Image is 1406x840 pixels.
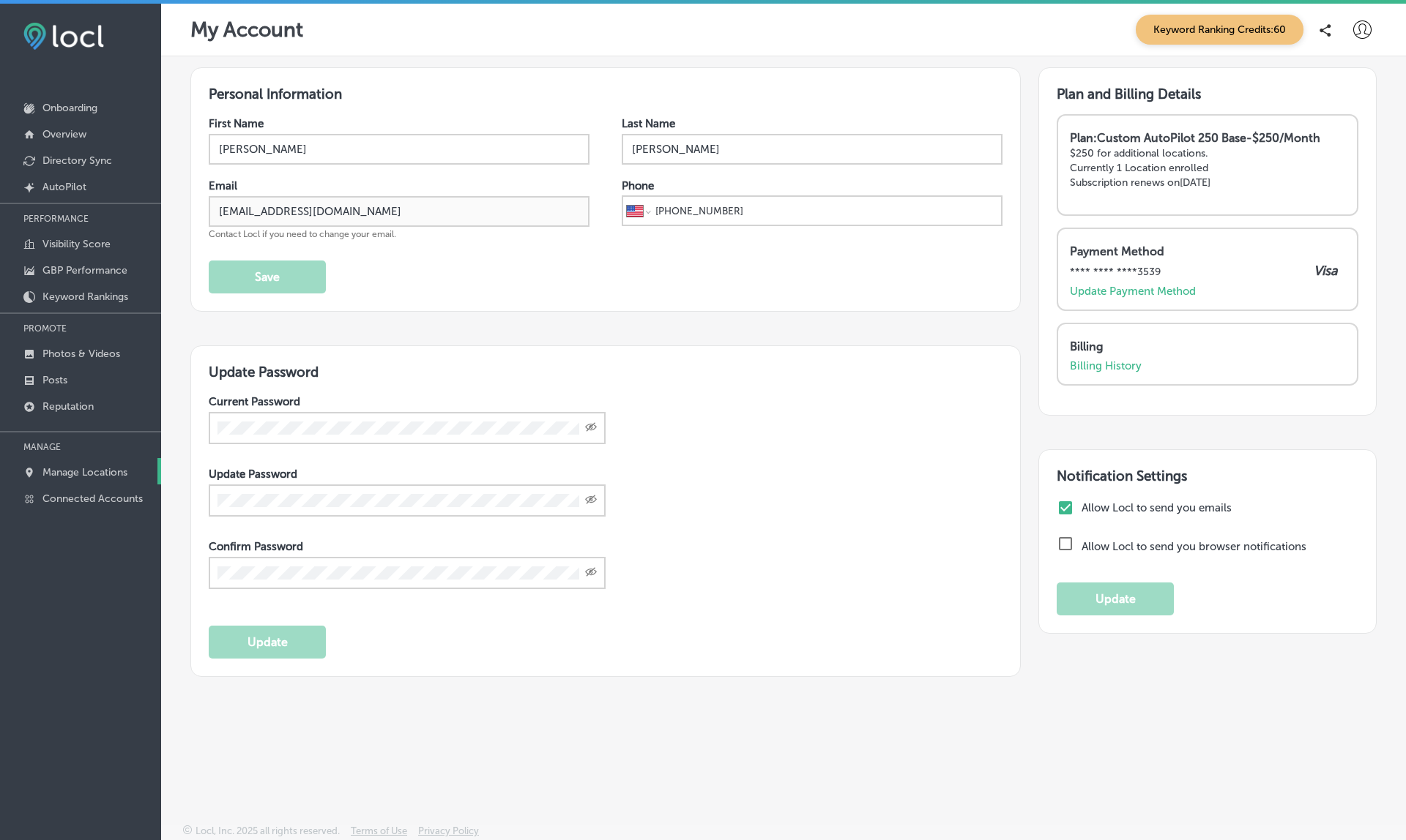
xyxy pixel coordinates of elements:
label: Update Password [209,468,297,481]
button: Update [209,626,326,659]
label: Current Password [209,395,300,408]
h3: Personal Information [209,86,1003,102]
a: Update Payment Method [1070,285,1196,298]
label: Allow Locl to send you emails [1082,501,1355,514]
p: $250 for additional locations. [1070,147,1345,160]
strong: Plan: Custom AutoPilot 250 Base - $250/Month [1070,131,1320,145]
p: Currently 1 Location enrolled [1070,162,1345,174]
input: Phone number [654,197,997,225]
span: Toggle password visibility [585,421,597,435]
label: Phone [622,179,654,192]
label: Last Name [622,117,675,130]
p: My Account [190,18,303,42]
p: Manage Locations [42,466,127,479]
p: Payment Method [1070,244,1338,258]
p: Visa [1314,263,1338,279]
p: Keyword Rankings [42,290,128,303]
button: Save [209,260,326,293]
p: Connected Accounts [42,492,143,505]
p: Subscription renews on [DATE] [1070,176,1345,189]
p: Billing [1070,340,1338,353]
h3: Update Password [209,364,1003,380]
h3: Notification Settings [1057,468,1358,484]
p: Directory Sync [42,154,112,167]
p: Posts [42,374,67,386]
p: AutoPilot [42,181,86,193]
label: Email [209,179,237,192]
a: Billing History [1070,359,1142,372]
p: Overview [42,128,86,140]
button: Update [1057,582,1174,615]
p: GBP Performance [42,264,127,277]
input: Enter Email [209,196,589,227]
img: fda3e92497d09a02dc62c9cd864e3231.png [23,23,104,50]
input: Enter First Name [209,134,589,165]
p: Photos & Videos [42,348,120,360]
label: Allow Locl to send you browser notifications [1082,540,1306,553]
p: Onboarding [42,102,97,114]
span: Keyword Ranking Credits: 60 [1136,15,1303,45]
span: Contact Locl if you need to change your email. [209,229,396,239]
input: Enter Last Name [622,134,1003,165]
p: Visibility Score [42,238,111,250]
label: Confirm Password [209,540,303,553]
h3: Plan and Billing Details [1057,86,1358,102]
p: Reputation [42,400,94,413]
p: Locl, Inc. 2025 all rights reserved. [196,825,340,836]
label: First Name [209,117,264,130]
span: Toggle password visibility [585,566,597,580]
span: Toggle password visibility [585,494,597,507]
